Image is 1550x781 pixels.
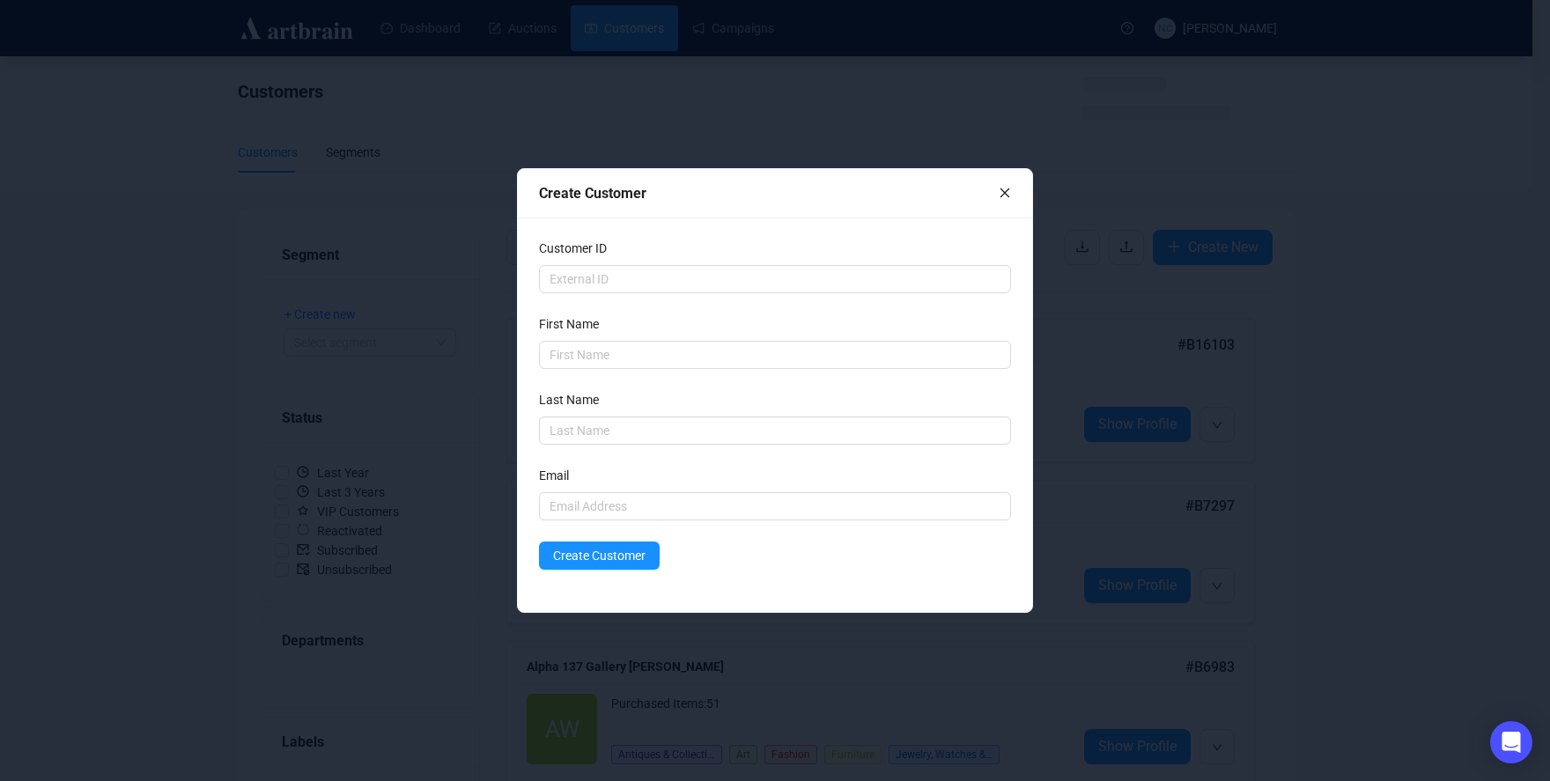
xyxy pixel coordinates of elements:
[539,390,610,409] label: Last Name
[539,416,1012,445] input: Last Name
[539,466,580,485] label: Email
[539,492,1012,520] input: Email Address
[999,187,1011,199] span: close
[539,341,1012,369] input: First Name
[539,314,610,334] label: First Name
[553,546,646,565] span: Create Customer
[539,542,660,570] button: Create Customer
[539,182,1000,204] div: Create Customer
[539,265,1012,293] input: External ID
[539,239,618,258] label: Customer ID
[1490,721,1532,763] div: Open Intercom Messenger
